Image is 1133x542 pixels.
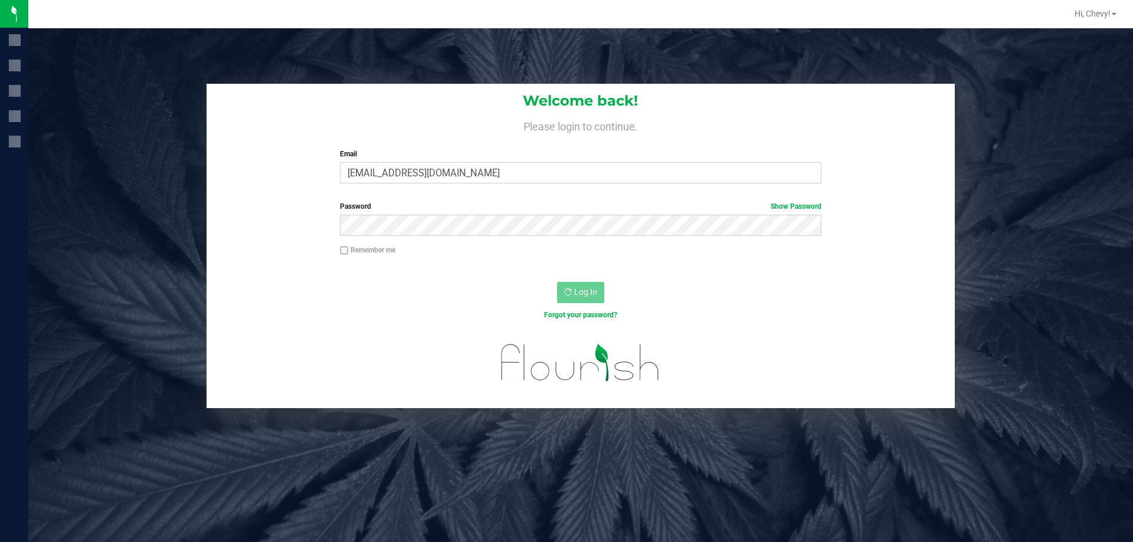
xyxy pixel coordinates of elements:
[340,202,371,211] span: Password
[340,245,395,255] label: Remember me
[557,282,604,303] button: Log In
[340,149,821,159] label: Email
[207,118,955,132] h4: Please login to continue.
[574,287,597,297] span: Log In
[340,247,348,255] input: Remember me
[771,202,821,211] a: Show Password
[207,93,955,109] h1: Welcome back!
[487,333,674,393] img: flourish_logo.svg
[544,311,617,319] a: Forgot your password?
[1075,9,1111,18] span: Hi, Chevy!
